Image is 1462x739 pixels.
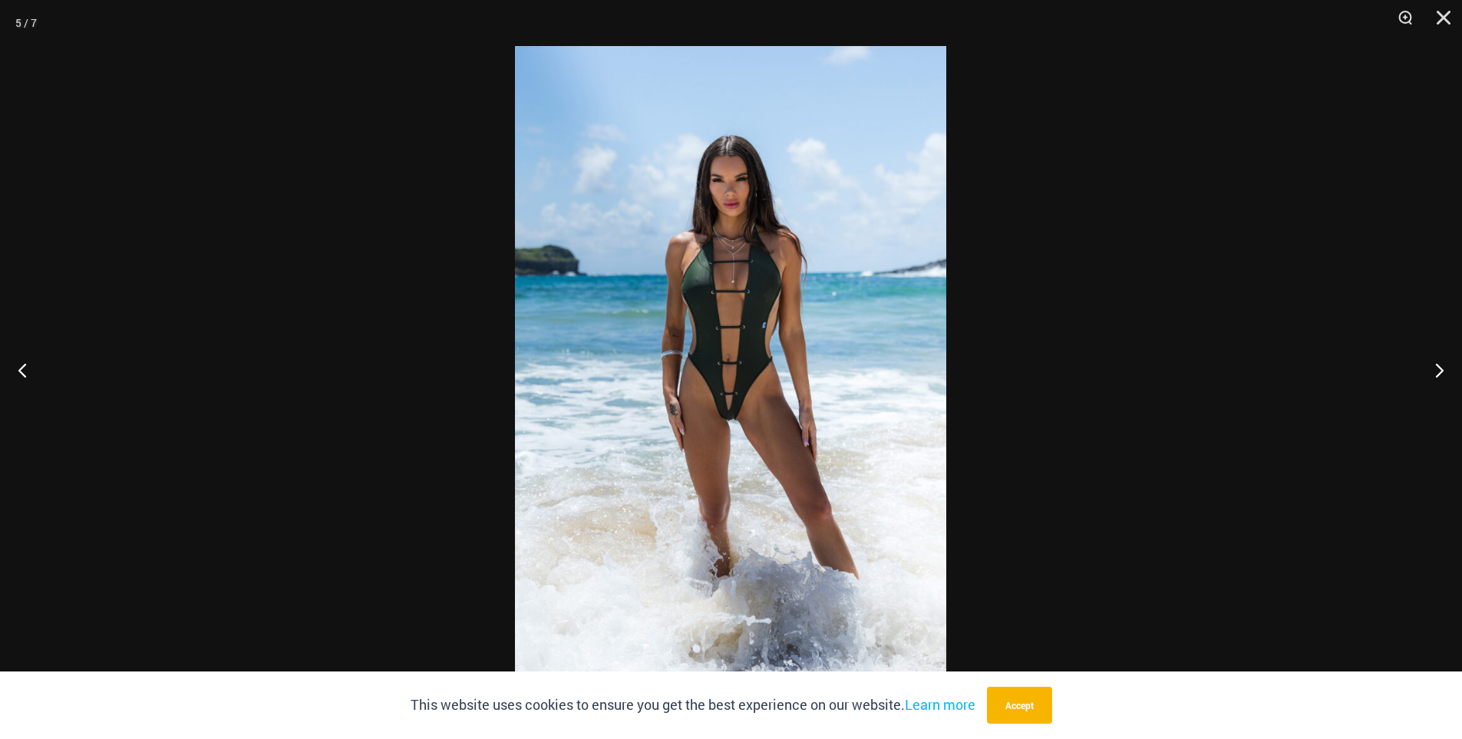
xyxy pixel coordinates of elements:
div: 5 / 7 [15,12,37,35]
a: Learn more [905,695,975,714]
button: Accept [987,687,1052,724]
img: Link Army 8650 One Piece 12 [515,46,946,693]
p: This website uses cookies to ensure you get the best experience on our website. [411,694,975,717]
button: Next [1404,332,1462,408]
